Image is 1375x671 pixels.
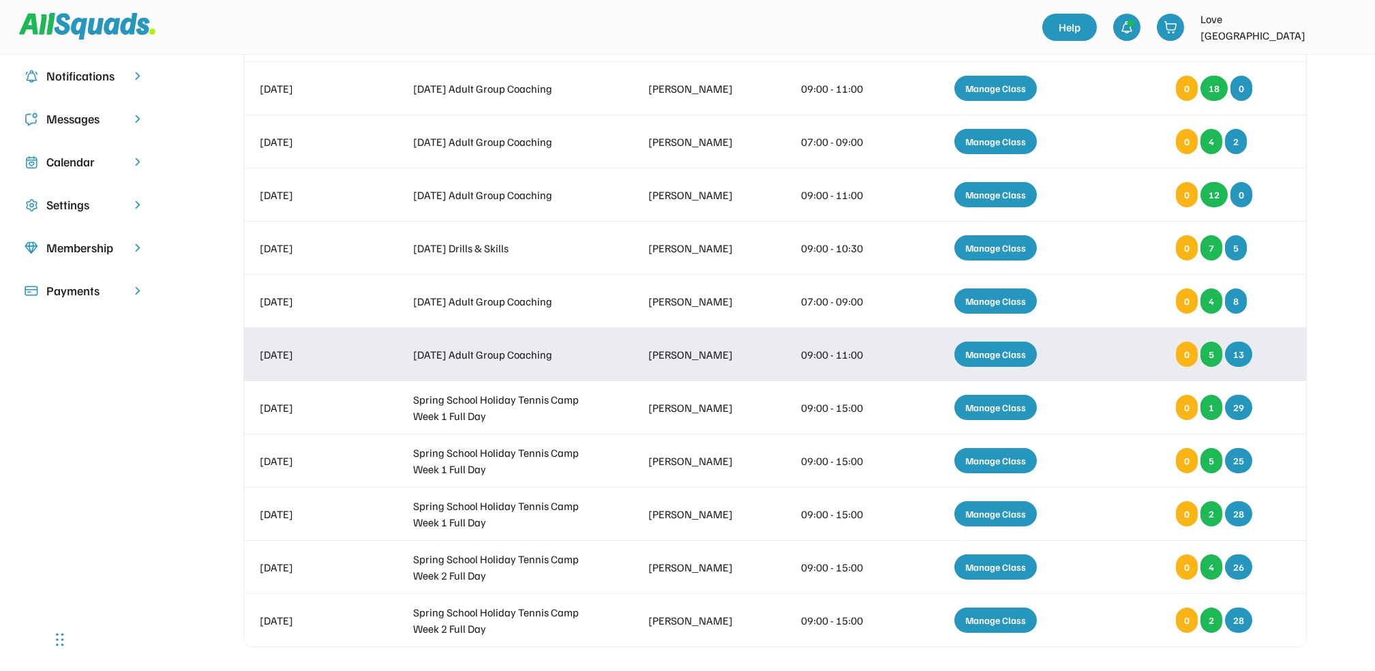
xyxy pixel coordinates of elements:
div: 0 [1176,129,1198,154]
div: 2 [1225,129,1247,154]
div: Spring School Holiday Tennis Camp Week 2 Full Day [413,604,599,637]
div: Love [GEOGRAPHIC_DATA] [1200,11,1323,44]
div: 4 [1200,554,1222,580]
div: 4 [1200,288,1222,314]
div: [PERSON_NAME] [648,134,751,150]
div: Spring School Holiday Tennis Camp Week 2 Full Day [413,551,599,584]
div: Spring School Holiday Tennis Camp Week 1 Full Day [413,498,599,531]
div: Manage Class [954,182,1037,207]
div: [DATE] Adult Group Coaching [413,187,599,203]
div: 0 [1176,395,1198,420]
div: Manage Class [954,76,1037,101]
div: 09:00 - 15:00 [801,506,883,522]
div: [DATE] [260,346,363,363]
div: 5 [1200,448,1222,473]
img: chevron-right.svg [131,284,145,297]
div: [DATE] Adult Group Coaching [413,134,599,150]
div: Membership [46,239,123,257]
img: Icon%20copy%205.svg [25,113,38,126]
img: Icon%20%2815%29.svg [25,284,38,298]
div: 5 [1225,235,1247,260]
div: 09:00 - 15:00 [801,559,883,576]
div: 0 [1176,288,1198,314]
div: 8 [1225,288,1247,314]
div: 0 [1176,501,1198,526]
div: 09:00 - 15:00 [801,612,883,629]
div: [DATE] [260,559,363,576]
img: chevron-right.svg [131,198,145,211]
img: chevron-right.svg [131,241,145,254]
div: 13 [1225,342,1252,367]
div: [DATE] Adult Group Coaching [413,346,599,363]
div: [PERSON_NAME] [648,293,751,310]
div: [PERSON_NAME] [648,453,751,469]
img: Icon%20copy%208.svg [25,241,38,255]
div: 2 [1200,608,1222,633]
div: Manage Class [954,608,1037,633]
div: [PERSON_NAME] [648,559,751,576]
div: 28 [1225,608,1252,633]
div: Notifications [46,67,123,85]
div: Manage Class [954,554,1037,580]
img: bell-03%20%281%29.svg [1120,20,1134,34]
div: [PERSON_NAME] [648,346,751,363]
div: 09:00 - 11:00 [801,187,883,203]
div: 09:00 - 15:00 [801,453,883,469]
div: 09:00 - 15:00 [801,400,883,416]
div: Calendar [46,153,123,171]
div: [DATE] Adult Group Coaching [413,293,599,310]
div: 1 [1200,395,1222,420]
div: [DATE] Drills & Skills [413,240,599,256]
img: chevron-right.svg [131,70,145,83]
div: [PERSON_NAME] [648,506,751,522]
div: 12 [1200,182,1228,207]
div: 4 [1200,129,1222,154]
div: Manage Class [954,342,1037,367]
div: 0 [1176,76,1198,101]
div: 09:00 - 11:00 [801,80,883,97]
img: Squad%20Logo.svg [19,13,155,39]
div: 0 [1176,235,1198,260]
div: Spring School Holiday Tennis Camp Week 1 Full Day [413,445,599,477]
img: chevron-right.svg [131,155,145,168]
div: 0 [1176,342,1198,367]
div: Spring School Holiday Tennis Camp Week 1 Full Day [413,391,599,424]
div: 0 [1176,448,1198,473]
img: chevron-right.svg [131,113,145,125]
div: 7 [1200,235,1222,260]
div: 0 [1230,76,1252,101]
div: [DATE] [260,134,363,150]
div: 29 [1225,395,1252,420]
div: 07:00 - 09:00 [801,293,883,310]
div: 0 [1176,554,1198,580]
div: 09:00 - 10:30 [801,240,883,256]
div: Manage Class [954,235,1037,260]
div: Manage Class [954,129,1037,154]
div: Manage Class [954,501,1037,526]
div: [DATE] Adult Group Coaching [413,80,599,97]
div: Manage Class [954,395,1037,420]
div: 07:00 - 09:00 [801,134,883,150]
div: [DATE] [260,612,363,629]
div: [DATE] [260,240,363,256]
div: [PERSON_NAME] [648,400,751,416]
img: LTPP_Logo_REV.jpeg [1331,14,1359,41]
div: 5 [1200,342,1222,367]
div: [PERSON_NAME] [648,80,751,97]
img: Icon%20copy%207.svg [25,155,38,169]
div: [PERSON_NAME] [648,240,751,256]
div: [DATE] [260,400,363,416]
div: 18 [1200,76,1228,101]
div: [DATE] [260,453,363,469]
img: Icon%20copy%204.svg [25,70,38,83]
div: 28 [1225,501,1252,526]
div: [DATE] [260,506,363,522]
div: 26 [1225,554,1252,580]
div: 25 [1225,448,1252,473]
div: 2 [1200,501,1222,526]
div: [DATE] [260,187,363,203]
img: shopping-cart-01%20%281%29.svg [1164,20,1177,34]
div: 0 [1230,182,1252,207]
div: 0 [1176,608,1198,633]
div: Payments [46,282,123,300]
